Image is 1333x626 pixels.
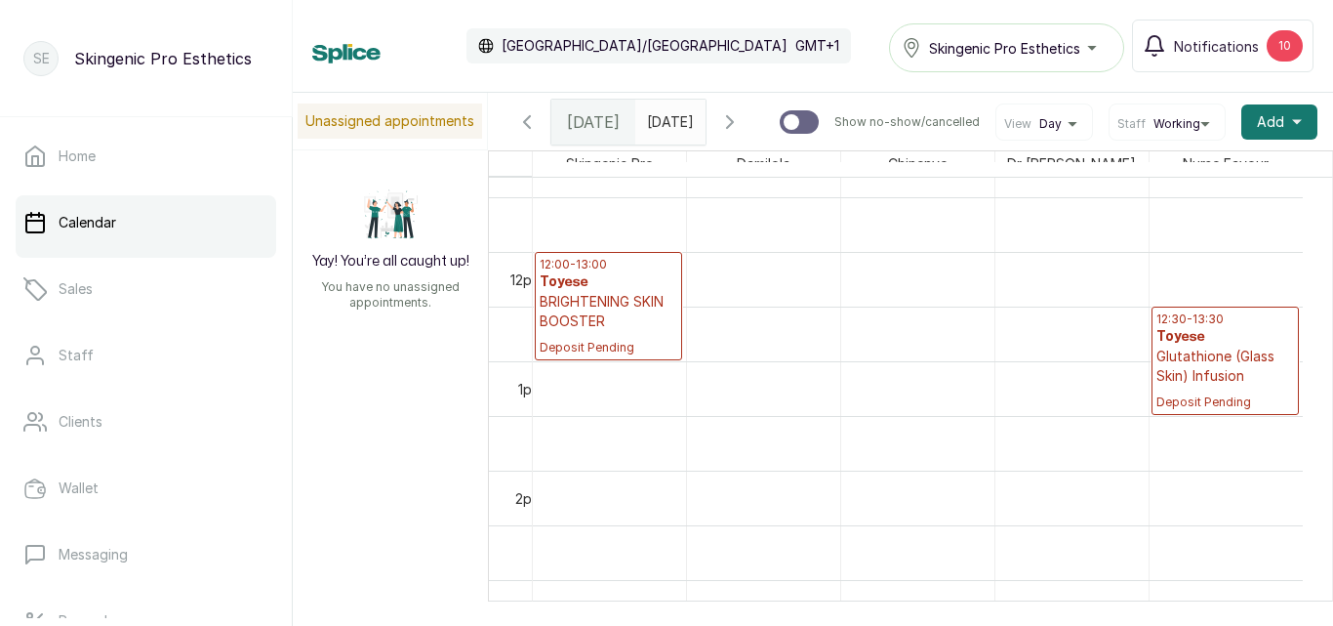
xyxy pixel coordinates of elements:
div: 1pm [514,379,546,399]
div: 10 [1267,30,1303,62]
button: ViewDay [1004,116,1084,132]
p: Skingenic Pro Esthetics [74,47,252,70]
a: Wallet [16,461,276,516]
span: Dr [PERSON_NAME] [1003,151,1140,176]
span: Deposit Pending [540,340,677,355]
span: Chinenye [884,151,951,176]
p: BRIGHTENING SKIN BOOSTER [540,292,677,331]
p: Unassigned appointments [298,104,482,139]
p: SE [33,49,50,68]
span: Working [1153,116,1200,132]
span: Nurse Favour [1179,151,1272,176]
h2: Yay! You’re all caught up! [312,252,469,271]
a: Clients [16,395,276,449]
span: Damilola [733,151,794,176]
p: Glutathione (Glass Skin) Infusion [1156,347,1294,386]
button: Skingenic Pro Esthetics [889,23,1124,72]
div: [DATE] [551,100,635,145]
p: Staff [59,346,94,365]
p: GMT+1 [795,36,839,56]
a: Calendar [16,195,276,250]
p: 12:00 - 13:00 [540,257,677,272]
span: View [1004,116,1031,132]
p: 12:30 - 13:30 [1156,312,1294,327]
button: Notifications10 [1132,20,1313,72]
a: Home [16,129,276,184]
a: Messaging [16,527,276,582]
p: Show no-show/cancelled [834,114,980,130]
span: Deposit Pending [1156,395,1294,410]
div: 12pm [506,270,546,290]
p: [GEOGRAPHIC_DATA]/[GEOGRAPHIC_DATA] [502,36,788,56]
p: Calendar [59,213,116,232]
span: Staff [1117,116,1146,132]
p: Clients [59,412,102,432]
p: Home [59,146,96,166]
p: You have no unassigned appointments. [304,279,476,311]
span: [DATE] [567,110,620,134]
a: Sales [16,262,276,316]
span: Notifications [1174,36,1259,57]
h3: Toyese [1156,327,1294,347]
p: Wallet [59,479,99,498]
button: Add [1241,104,1317,140]
h3: Toyese [540,272,677,292]
span: Day [1039,116,1062,132]
p: Messaging [59,545,128,564]
p: Sales [59,279,93,299]
span: Skingenic Pro Esthetics [929,38,1080,59]
span: Skingenic Pro [562,151,658,176]
span: Add [1257,112,1284,132]
button: StaffWorking [1117,116,1217,132]
div: 2pm [511,488,546,509]
div: 3pm [511,598,546,618]
a: Staff [16,328,276,383]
